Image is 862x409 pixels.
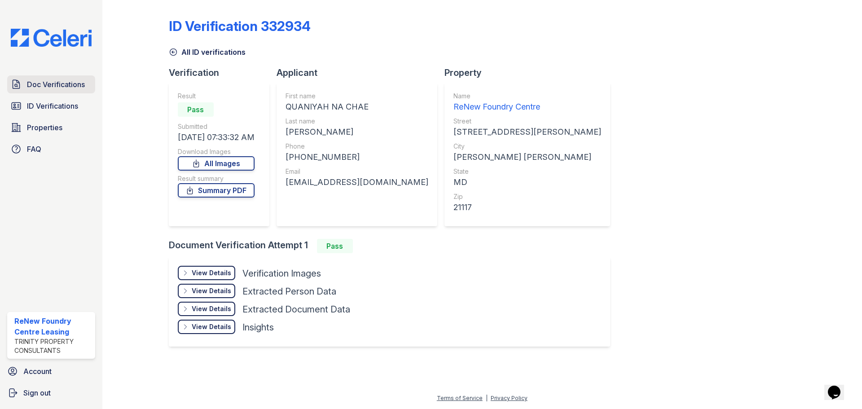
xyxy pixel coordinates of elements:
div: Name [453,92,601,101]
div: [PERSON_NAME] [286,126,428,138]
div: ReNew Foundry Centre Leasing [14,316,92,337]
img: CE_Logo_Blue-a8612792a0a2168367f1c8372b55b34899dd931a85d93a1a3d3e32e68fde9ad4.png [4,29,99,47]
div: Applicant [277,66,444,79]
div: State [453,167,601,176]
div: Last name [286,117,428,126]
div: [DATE] 07:33:32 AM [178,131,255,144]
div: Result summary [178,174,255,183]
div: First name [286,92,428,101]
div: View Details [192,286,231,295]
div: Pass [317,239,353,253]
div: View Details [192,322,231,331]
span: Doc Verifications [27,79,85,90]
div: ReNew Foundry Centre [453,101,601,113]
span: FAQ [27,144,41,154]
a: FAQ [7,140,95,158]
span: Properties [27,122,62,133]
div: Extracted Document Data [242,303,350,316]
div: [PERSON_NAME] [PERSON_NAME] [453,151,601,163]
a: Name ReNew Foundry Centre [453,92,601,113]
a: Doc Verifications [7,75,95,93]
div: Download Images [178,147,255,156]
span: ID Verifications [27,101,78,111]
div: View Details [192,268,231,277]
div: Phone [286,142,428,151]
div: Zip [453,192,601,201]
div: Extracted Person Data [242,285,336,298]
iframe: chat widget [824,373,853,400]
a: Terms of Service [437,395,483,401]
div: Trinity Property Consultants [14,337,92,355]
div: Document Verification Attempt 1 [169,239,617,253]
a: Account [4,362,99,380]
div: Insights [242,321,274,334]
a: All Images [178,156,255,171]
div: Email [286,167,428,176]
div: | [486,395,488,401]
div: View Details [192,304,231,313]
div: QUANIYAH NA CHAE [286,101,428,113]
a: ID Verifications [7,97,95,115]
div: Pass [178,102,214,117]
div: Property [444,66,617,79]
a: Summary PDF [178,183,255,198]
div: [EMAIL_ADDRESS][DOMAIN_NAME] [286,176,428,189]
span: Sign out [23,387,51,398]
div: Street [453,117,601,126]
div: Result [178,92,255,101]
a: Sign out [4,384,99,402]
div: [STREET_ADDRESS][PERSON_NAME] [453,126,601,138]
div: City [453,142,601,151]
div: 21117 [453,201,601,214]
div: Verification Images [242,267,321,280]
a: Properties [7,119,95,136]
div: MD [453,176,601,189]
div: [PHONE_NUMBER] [286,151,428,163]
a: Privacy Policy [491,395,528,401]
span: Account [23,366,52,377]
div: ID Verification 332934 [169,18,311,34]
a: All ID verifications [169,47,246,57]
div: Submitted [178,122,255,131]
div: Verification [169,66,277,79]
